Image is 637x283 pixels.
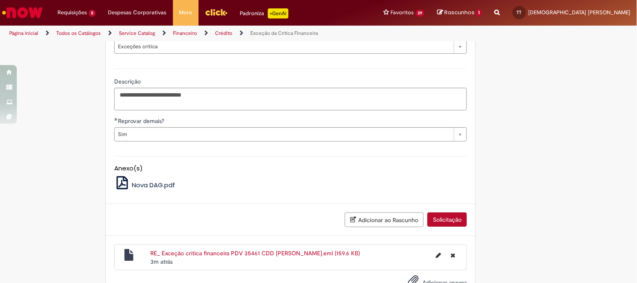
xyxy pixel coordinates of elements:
a: Nova DAG.pdf [114,181,175,189]
img: click_logo_yellow_360x200.png [205,6,228,18]
span: Requisições [58,8,87,17]
span: Rascunhos [444,8,474,16]
textarea: Descrição [114,88,467,110]
button: Editar nome de arquivo RE_ Exceção crítica financeira PDV 35461 CDD Barueri.eml [431,249,446,262]
ul: Trilhas de página [6,26,418,41]
span: 5 [89,10,96,17]
h5: Anexo(s) [114,165,467,172]
a: Todos os Catálogos [56,30,101,37]
a: Service Catalog [119,30,155,37]
a: Financeiro [173,30,197,37]
img: ServiceNow [1,4,44,21]
span: 3m atrás [150,258,173,265]
span: Nova DAG.pdf [132,181,175,189]
button: Excluir RE_ Exceção crítica financeira PDV 35461 CDD Barueri.eml [446,249,460,262]
button: Adicionar ao Rascunho [345,212,424,227]
a: Página inicial [9,30,38,37]
button: Solicitação [427,212,467,227]
span: Sim [118,128,450,141]
div: Padroniza [240,8,288,18]
span: 1 [476,9,482,17]
span: [DEMOGRAPHIC_DATA] [PERSON_NAME] [529,9,631,16]
span: Reprovar demais? [118,117,166,125]
a: Exceção da Crítica Financeira [250,30,318,37]
p: +GenAi [268,8,288,18]
time: 27/09/2025 14:04:06 [150,258,173,265]
span: TT [517,10,522,15]
a: Crédito [215,30,232,37]
span: Obrigatório Preenchido [114,118,118,121]
a: RE_ Exceção crítica financeira PDV 35461 CDD [PERSON_NAME].eml (159.6 KB) [150,249,360,257]
span: More [179,8,192,17]
a: Rascunhos [437,9,482,17]
span: Favoritos [391,8,414,17]
span: Despesas Corporativas [108,8,167,17]
span: 29 [416,10,425,17]
span: Descrição [114,78,142,85]
span: Exceções crítica [118,40,450,53]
